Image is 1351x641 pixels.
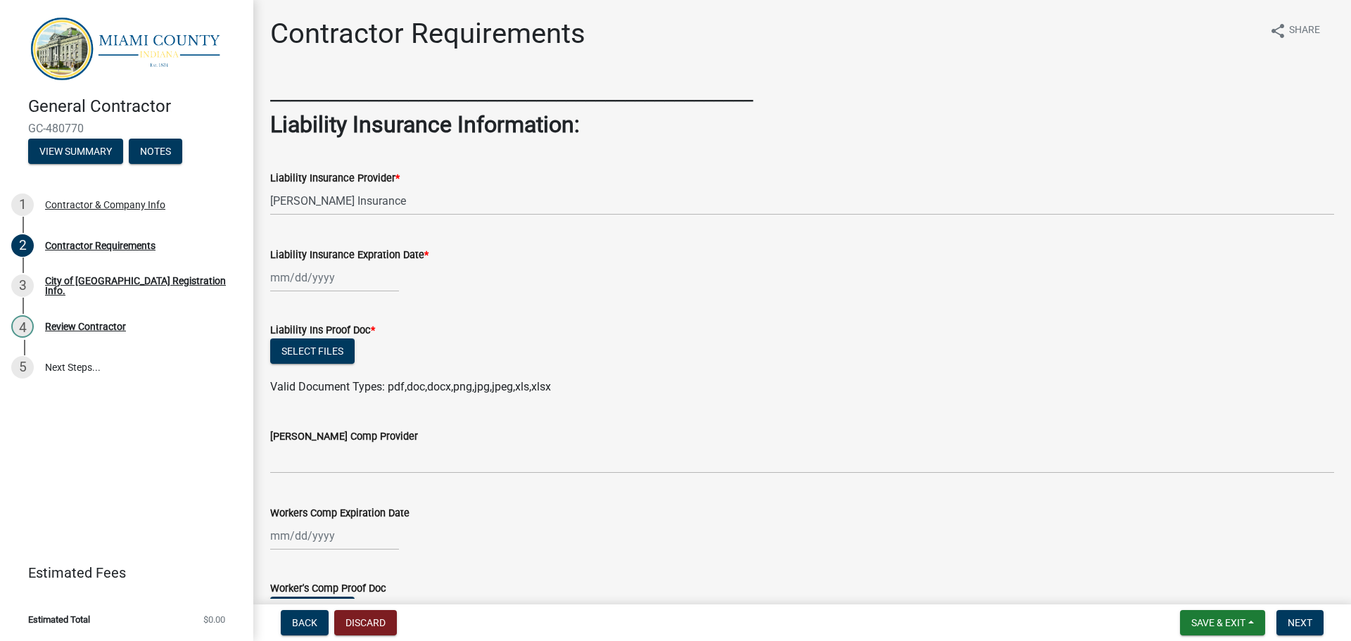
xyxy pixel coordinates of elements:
div: Contractor & Company Info [45,200,165,210]
span: Share [1289,23,1320,39]
div: Review Contractor [45,322,126,331]
label: Liability Insurance Provider [270,174,400,184]
strong: Liability Insurance Information: [270,111,580,138]
input: mm/dd/yyyy [270,263,399,292]
h1: Contractor Requirements [270,17,585,51]
button: Next [1276,610,1324,635]
label: Worker's Comp Proof Doc [270,584,386,594]
span: Valid Document Types: pdf,doc,docx,png,jpg,jpeg,xls,xlsx [270,380,551,393]
label: Liability Ins Proof Doc [270,326,375,336]
label: Liability Insurance Expration Date [270,250,429,260]
button: View Summary [28,139,123,164]
button: Discard [334,610,397,635]
wm-modal-confirm: Notes [129,147,182,158]
div: 1 [11,193,34,216]
span: Next [1288,617,1312,628]
div: 3 [11,274,34,297]
i: share [1269,23,1286,39]
div: 2 [11,234,34,257]
button: Select files [270,597,355,622]
img: Miami County, Indiana [28,15,231,82]
span: Estimated Total [28,615,90,624]
button: Save & Exit [1180,610,1265,635]
button: shareShare [1258,17,1331,44]
a: Estimated Fees [11,559,231,587]
span: $0.00 [203,615,225,624]
div: City of [GEOGRAPHIC_DATA] Registration Info. [45,276,231,296]
span: GC-480770 [28,122,225,135]
button: Notes [129,139,182,164]
label: [PERSON_NAME] Comp Provider [270,432,418,442]
label: Workers Comp Expiration Date [270,509,410,519]
button: Back [281,610,329,635]
input: mm/dd/yyyy [270,521,399,550]
span: Save & Exit [1191,617,1245,628]
div: 4 [11,315,34,338]
button: Select files [270,338,355,364]
span: Back [292,617,317,628]
h2: _________________________________________________ [270,79,1334,106]
wm-modal-confirm: Summary [28,147,123,158]
div: Contractor Requirements [45,241,156,250]
h4: General Contractor [28,96,242,117]
div: 5 [11,356,34,379]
